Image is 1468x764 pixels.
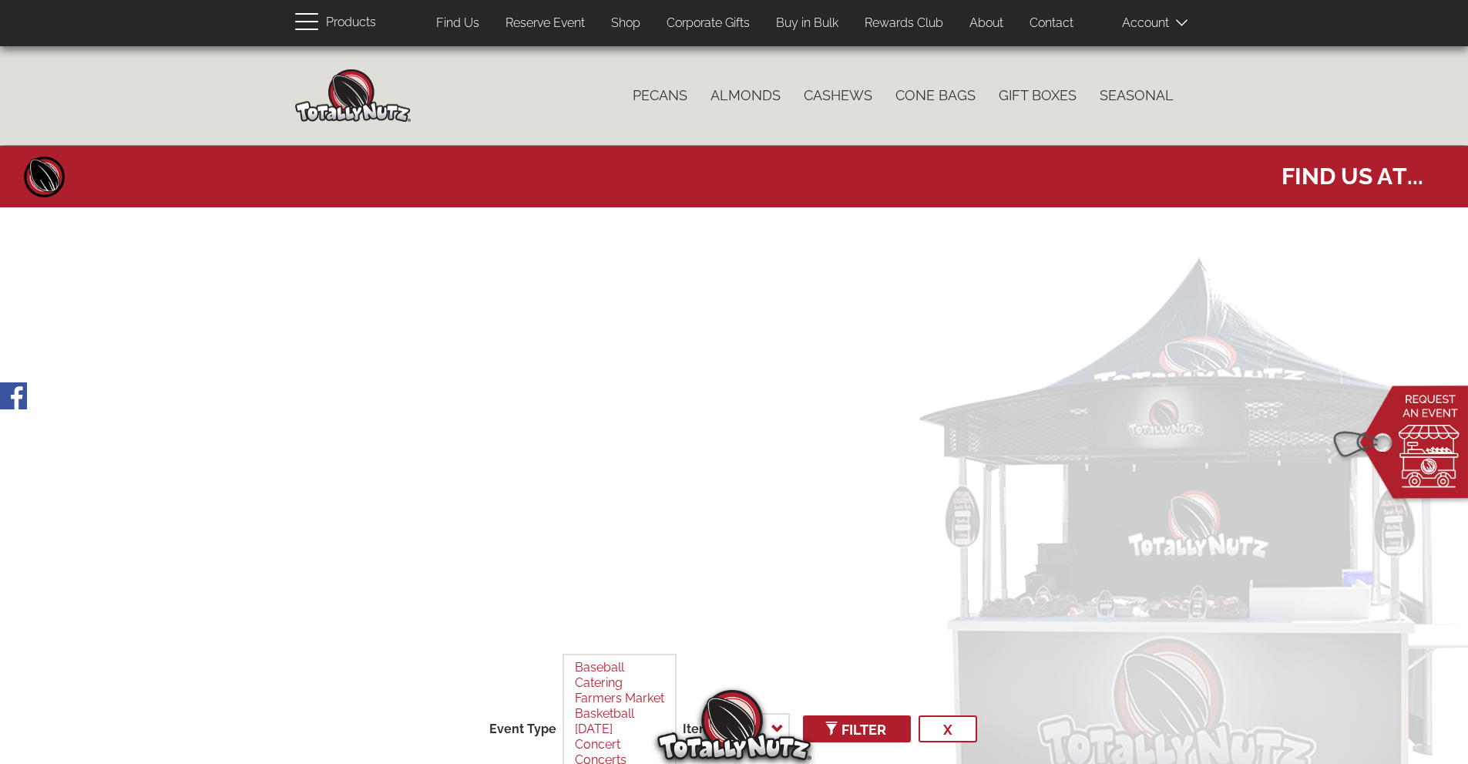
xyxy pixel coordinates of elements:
[573,660,666,675] option: Baseball
[655,8,761,39] a: Corporate Gifts
[958,8,1015,39] a: About
[494,8,596,39] a: Reserve Event
[1018,8,1085,39] a: Contact
[764,8,850,39] a: Buy in Bulk
[1282,153,1423,192] span: Find us at...
[573,706,666,722] option: Basketball
[573,675,666,691] option: Catering
[621,79,699,112] a: Pecans
[699,79,792,112] a: Almonds
[573,737,666,752] option: Concert
[425,8,491,39] a: Find Us
[573,691,666,706] option: Farmers Market
[326,12,376,34] span: Products
[853,8,955,39] a: Rewards Club
[884,79,987,112] a: Cone Bags
[919,715,977,742] button: x
[22,153,68,200] a: Home
[295,69,411,122] img: Home
[657,690,811,760] img: Totally Nutz Logo
[803,715,911,742] button: Filter
[1088,79,1185,112] a: Seasonal
[600,8,652,39] a: Shop
[792,79,884,112] a: Cashews
[987,79,1088,112] a: Gift Boxes
[489,721,556,739] label: Event Type
[573,722,666,737] option: [DATE]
